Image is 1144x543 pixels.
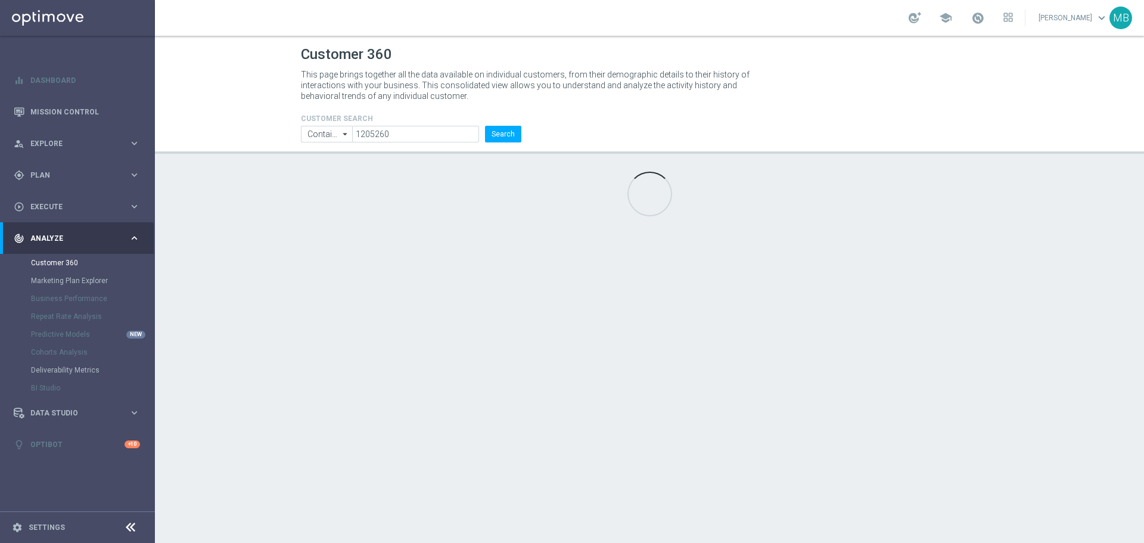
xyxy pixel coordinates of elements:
[14,201,24,212] i: play_circle_outline
[14,170,24,181] i: gps_fixed
[129,407,140,418] i: keyboard_arrow_right
[13,139,141,148] button: person_search Explore keyboard_arrow_right
[1037,9,1109,27] a: [PERSON_NAME]keyboard_arrow_down
[14,138,24,149] i: person_search
[13,76,141,85] button: equalizer Dashboard
[31,308,154,325] div: Repeat Rate Analysis
[13,408,141,418] button: Data Studio keyboard_arrow_right
[30,235,129,242] span: Analyze
[129,201,140,212] i: keyboard_arrow_right
[129,138,140,149] i: keyboard_arrow_right
[301,46,998,63] h1: Customer 360
[30,429,125,460] a: Optibot
[14,64,140,96] div: Dashboard
[340,126,352,142] i: arrow_drop_down
[301,126,352,142] input: Contains
[1109,7,1132,29] div: MB
[31,290,154,308] div: Business Performance
[31,258,124,268] a: Customer 360
[30,96,140,128] a: Mission Control
[31,343,154,361] div: Cohorts Analysis
[14,408,129,418] div: Data Studio
[12,522,23,533] i: settings
[30,409,129,417] span: Data Studio
[485,126,521,142] button: Search
[30,203,129,210] span: Execute
[13,440,141,449] button: lightbulb Optibot +10
[13,202,141,212] button: play_circle_outline Execute keyboard_arrow_right
[14,138,129,149] div: Explore
[129,169,140,181] i: keyboard_arrow_right
[126,331,145,339] div: NEW
[31,361,154,379] div: Deliverability Metrics
[14,170,129,181] div: Plan
[30,64,140,96] a: Dashboard
[14,201,129,212] div: Execute
[14,75,24,86] i: equalizer
[30,172,129,179] span: Plan
[31,254,154,272] div: Customer 360
[30,140,129,147] span: Explore
[13,107,141,117] button: Mission Control
[14,429,140,460] div: Optibot
[129,232,140,244] i: keyboard_arrow_right
[301,69,760,101] p: This page brings together all the data available on individual customers, from their demographic ...
[352,126,479,142] input: Enter CID, Email, name or phone
[13,170,141,180] button: gps_fixed Plan keyboard_arrow_right
[14,233,129,244] div: Analyze
[14,233,24,244] i: track_changes
[14,96,140,128] div: Mission Control
[31,365,124,375] a: Deliverability Metrics
[31,379,154,397] div: BI Studio
[31,325,154,343] div: Predictive Models
[1095,11,1108,24] span: keyboard_arrow_down
[29,524,65,531] a: Settings
[939,11,952,24] span: school
[125,440,140,448] div: +10
[31,272,154,290] div: Marketing Plan Explorer
[31,276,124,286] a: Marketing Plan Explorer
[14,439,24,450] i: lightbulb
[13,234,141,243] button: track_changes Analyze keyboard_arrow_right
[301,114,521,123] h4: CUSTOMER SEARCH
